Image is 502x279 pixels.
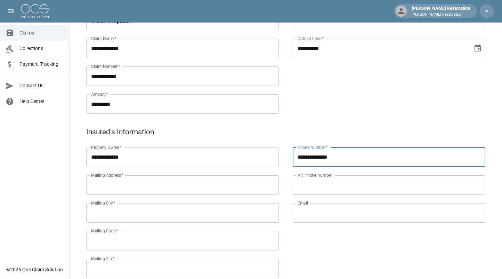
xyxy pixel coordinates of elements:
[471,41,485,55] button: Choose date, selected date is Sep 10, 2025
[4,4,18,18] button: open drawer
[91,256,115,262] label: Mailing Zip
[19,45,64,52] span: Collections
[409,5,473,17] div: [PERSON_NAME] Restoration
[21,4,49,18] img: ocs-logo-white-transparent.png
[91,144,122,150] label: Property Owner
[298,172,332,178] label: Alt. Phone Number
[91,228,118,234] label: Mailing State
[298,144,327,150] label: Phone Number
[19,29,64,37] span: Claims
[19,98,64,105] span: Help Center
[19,82,64,89] span: Contact Us
[91,200,116,206] label: Mailing City
[6,266,63,273] div: © 2025 One Claim Solution
[91,35,116,41] label: Claim Name
[91,172,123,178] label: Mailing Address
[412,12,470,18] p: [PERSON_NAME] Restoration
[298,35,324,41] label: Date of Loss
[91,91,108,97] label: Amount
[298,200,308,206] label: Email
[19,61,64,68] span: Payment Tracking
[91,63,120,69] label: Claim Number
